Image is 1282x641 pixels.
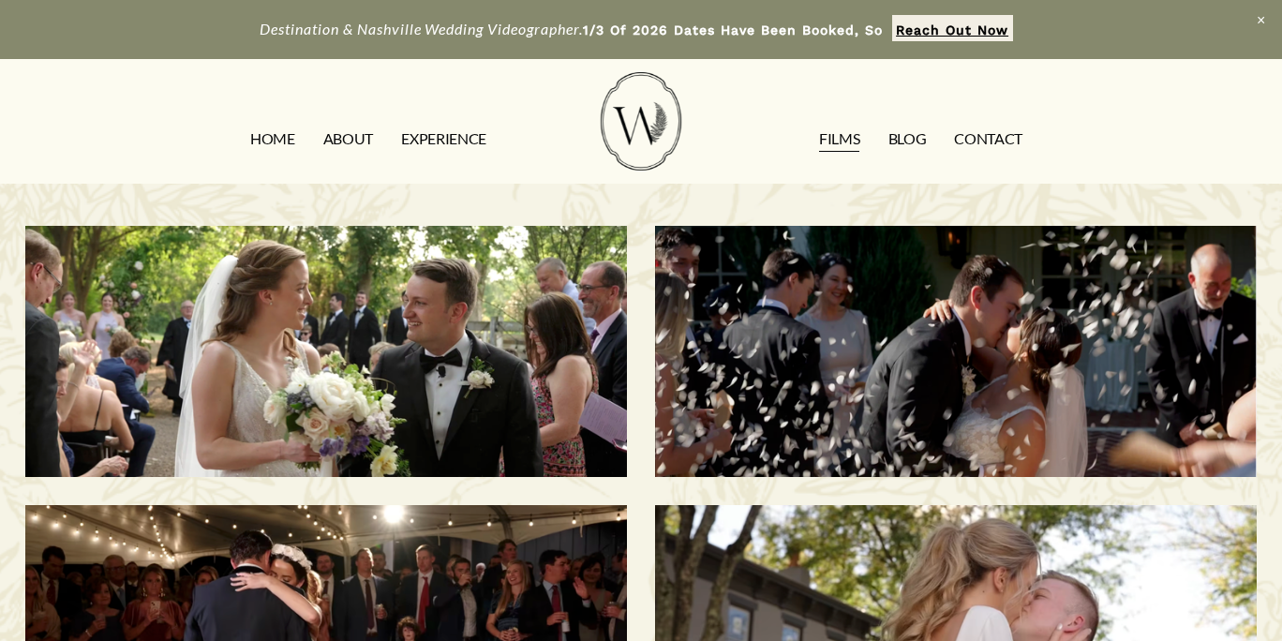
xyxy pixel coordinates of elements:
[250,124,295,154] a: HOME
[655,226,1257,476] a: Savannah & Tommy | Nashville, TN
[819,124,859,154] a: FILMS
[888,124,927,154] a: Blog
[892,15,1013,41] a: Reach Out Now
[896,22,1008,37] strong: Reach Out Now
[323,124,373,154] a: ABOUT
[601,72,681,171] img: Wild Fern Weddings
[25,226,627,476] a: Morgan & Tommy | Nashville, TN
[954,124,1022,154] a: CONTACT
[401,124,486,154] a: EXPERIENCE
